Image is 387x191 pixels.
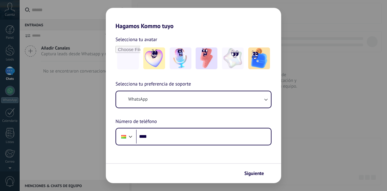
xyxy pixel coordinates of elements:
img: -4.jpeg [222,47,244,69]
img: -1.jpeg [143,47,165,69]
button: Siguiente [242,168,272,179]
span: Número de teléfono [115,118,157,126]
img: -3.jpeg [196,47,217,69]
span: Siguiente [244,171,264,176]
h2: Hagamos Kommo tuyo [106,8,281,30]
span: Selecciona tu avatar [115,36,157,44]
span: WhatsApp [128,96,148,102]
div: Bolivia: + 591 [118,130,129,143]
button: WhatsApp [116,91,271,108]
img: -5.jpeg [248,47,270,69]
span: Selecciona tu preferencia de soporte [115,80,191,88]
img: -2.jpeg [170,47,191,69]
